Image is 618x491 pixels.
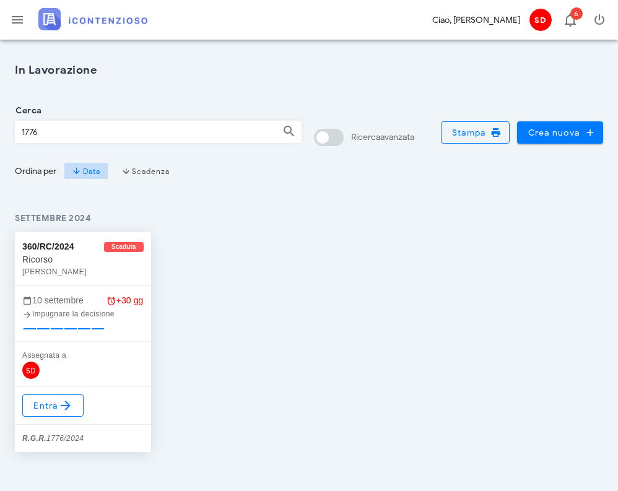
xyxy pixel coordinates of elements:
[517,121,603,144] button: Crea nuova
[22,308,144,320] div: Impugnare la decisione
[38,8,147,30] img: logo-text-2x.png
[15,212,603,225] h4: settembre 2024
[22,240,74,253] div: 360/RC/2024
[107,293,144,307] div: +30 gg
[570,7,583,20] span: Distintivo
[22,362,40,379] span: SD
[22,432,84,445] div: 1776/2024
[72,166,100,176] span: Data
[15,121,258,142] input: Cerca
[22,253,144,266] div: Ricorso
[64,162,108,180] button: Data
[441,121,510,144] button: Stampa
[22,434,46,443] strong: R.G.R.
[22,394,84,417] a: Entra
[432,14,520,27] div: Ciao, [PERSON_NAME]
[22,349,144,362] div: Assegnata a
[15,165,56,178] div: Ordina per
[12,105,41,117] label: Cerca
[527,127,593,138] span: Crea nuova
[22,266,144,278] div: [PERSON_NAME]
[529,9,552,31] span: SD
[15,62,603,79] h1: In Lavorazione
[555,5,585,35] button: Distintivo
[451,127,500,138] span: Stampa
[33,398,73,413] span: Entra
[22,293,144,307] div: 10 settembre
[525,5,555,35] button: SD
[113,162,178,180] button: Scadenza
[351,131,414,144] div: Ricerca avanzata
[111,242,136,252] span: Scaduta
[121,166,170,176] span: Scadenza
